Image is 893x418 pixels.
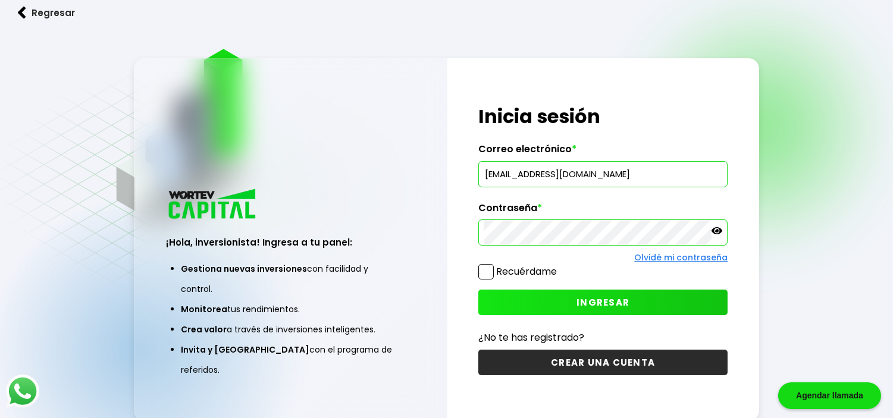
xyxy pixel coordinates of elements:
span: Crea valor [181,323,227,335]
li: con facilidad y control. [181,259,401,299]
img: logos_whatsapp-icon.242b2217.svg [6,375,39,408]
button: INGRESAR [478,290,728,315]
div: Agendar llamada [778,382,881,409]
p: ¿No te has registrado? [478,330,728,345]
span: INGRESAR [576,296,629,309]
li: a través de inversiones inteligentes. [181,319,401,340]
label: Contraseña [478,202,728,220]
h1: Inicia sesión [478,102,728,131]
h3: ¡Hola, inversionista! Ingresa a tu panel: [166,235,416,249]
span: Invita y [GEOGRAPHIC_DATA] [181,344,309,356]
input: hola@wortev.capital [484,162,722,187]
li: con el programa de referidos. [181,340,401,380]
a: ¿No te has registrado?CREAR UNA CUENTA [478,330,728,375]
span: Monitorea [181,303,227,315]
a: Olvidé mi contraseña [634,252,728,263]
span: Gestiona nuevas inversiones [181,263,307,275]
label: Correo electrónico [478,143,728,161]
img: flecha izquierda [18,7,26,19]
li: tus rendimientos. [181,299,401,319]
button: CREAR UNA CUENTA [478,350,728,375]
label: Recuérdame [496,265,557,278]
img: logo_wortev_capital [166,187,260,222]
